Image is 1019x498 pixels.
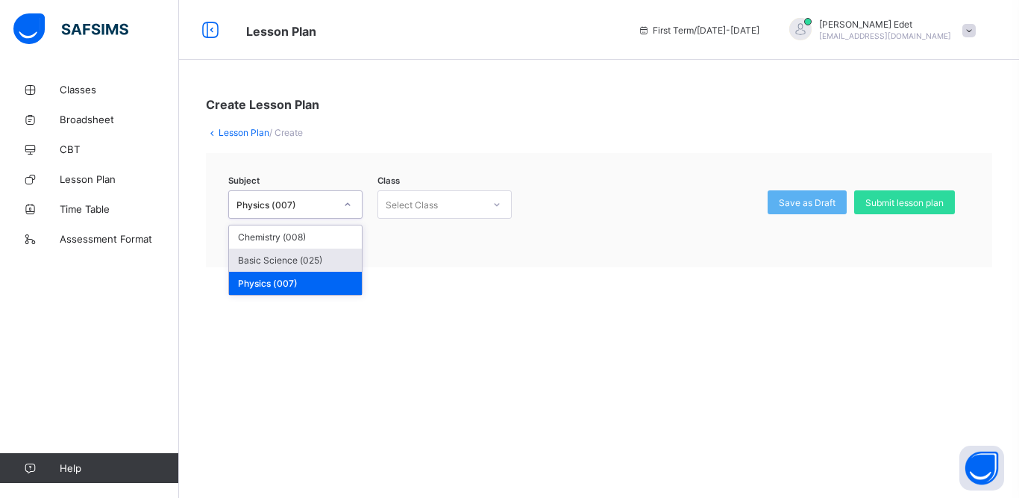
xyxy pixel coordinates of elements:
span: Help [60,462,178,474]
div: Basic Science (025) [229,249,362,272]
span: Broadsheet [60,113,179,125]
span: [PERSON_NAME] Edet [819,19,951,30]
span: / Create [269,127,303,138]
img: safsims [13,13,128,45]
div: Select Class [386,190,438,219]
div: Chemistry (008) [229,225,362,249]
span: session/term information [638,25,759,36]
span: CBT [60,143,179,155]
span: Lesson Plan [246,24,316,39]
span: Subject [228,175,260,186]
span: Time Table [60,203,179,215]
a: Lesson Plan [219,127,269,138]
div: PatrickEdet [774,18,983,43]
span: Class [377,175,400,186]
span: Create Lesson Plan [206,97,319,112]
span: Submit lesson plan [865,197,944,208]
span: Assessment Format [60,233,179,245]
span: Lesson Plan [60,173,179,185]
button: Open asap [959,446,1004,491]
span: Save as Draft [779,197,835,208]
span: Classes [60,84,179,96]
span: [EMAIL_ADDRESS][DOMAIN_NAME] [819,31,951,40]
div: Physics (007) [229,272,362,295]
div: Physics (007) [236,199,335,211]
